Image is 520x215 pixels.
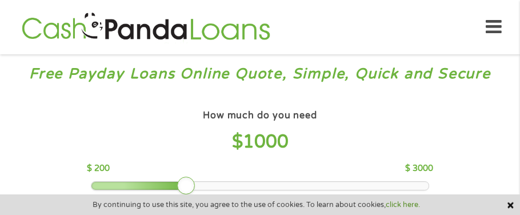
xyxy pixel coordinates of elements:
[18,11,273,43] img: GetLoanNow Logo
[405,162,433,175] p: $ 3000
[243,131,289,153] span: 1000
[87,162,110,175] p: $ 200
[386,200,420,209] a: click here.
[203,110,317,122] h4: How much do you need
[87,130,434,154] h4: $
[10,65,510,83] h3: Free Payday Loans Online Quote, Simple, Quick and Secure
[93,201,420,209] span: By continuing to use this site, you agree to the use of cookies. To learn about cookies,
